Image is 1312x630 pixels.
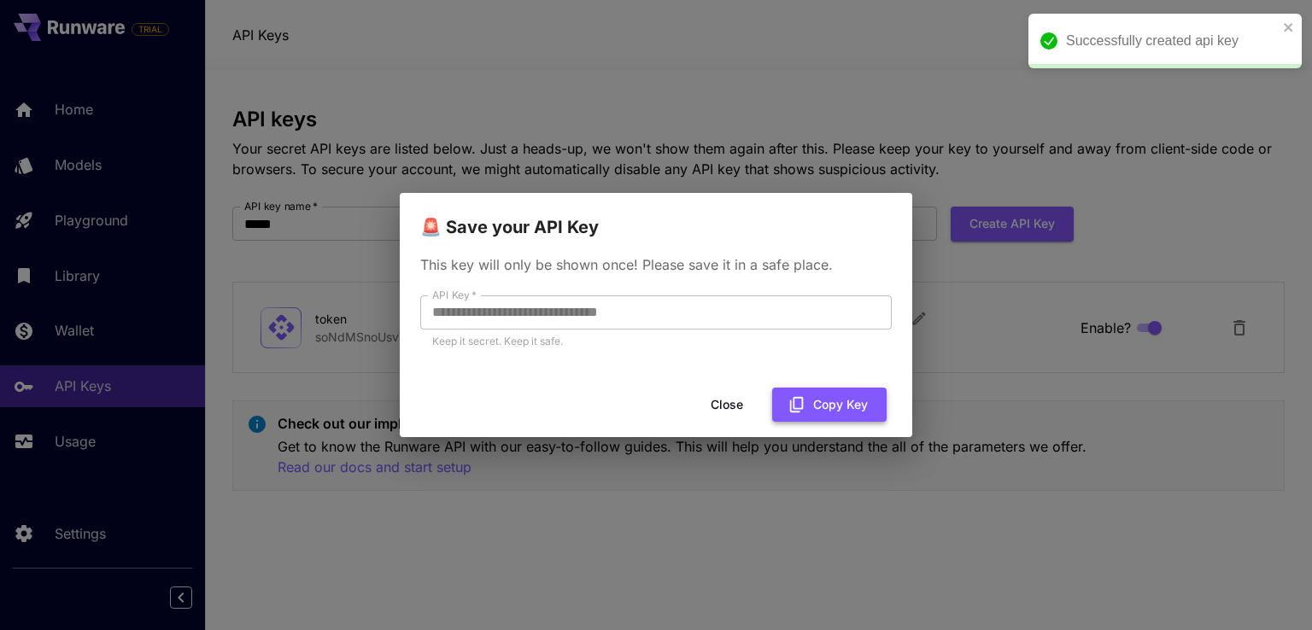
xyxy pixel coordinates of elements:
[432,333,880,350] p: Keep it secret. Keep it safe.
[400,193,912,241] h2: 🚨 Save your API Key
[688,388,765,423] button: Close
[432,288,477,302] label: API Key
[420,254,892,275] p: This key will only be shown once! Please save it in a safe place.
[1066,31,1278,51] div: Successfully created api key
[1283,20,1295,34] button: close
[772,388,887,423] button: Copy Key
